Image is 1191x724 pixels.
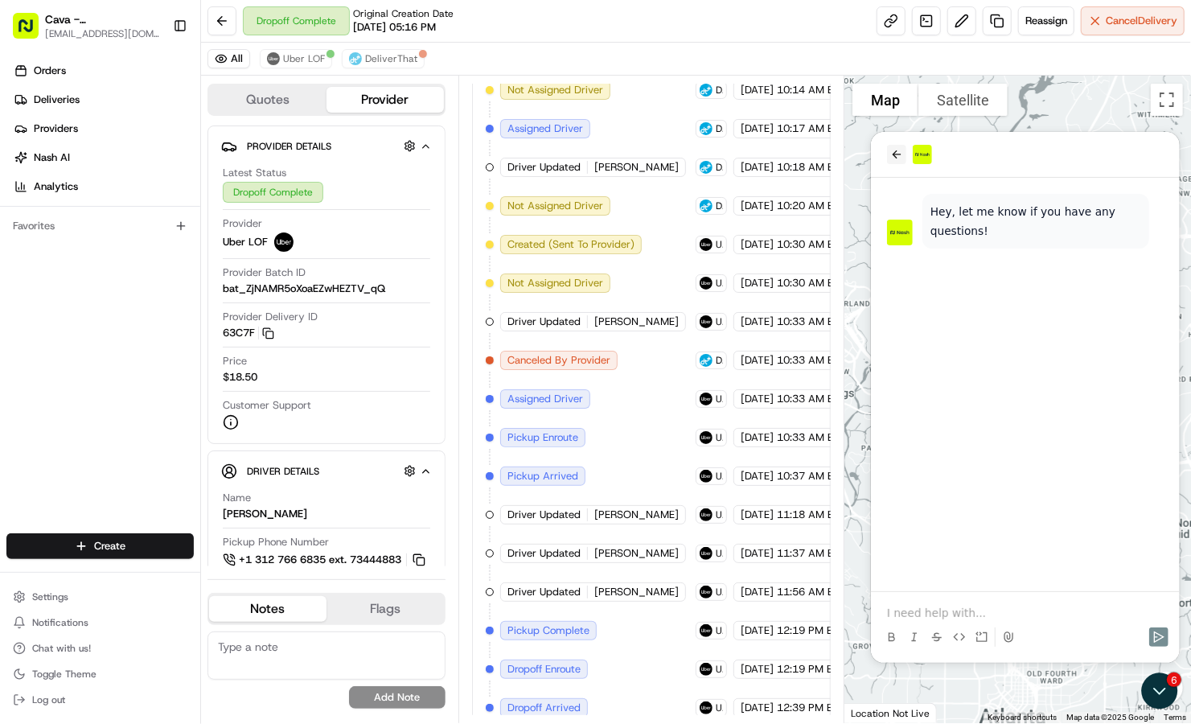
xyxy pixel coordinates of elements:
[716,508,723,521] span: Uber LOF
[777,392,846,406] span: 10:33 AM EDT
[777,276,846,290] span: 10:30 AM EDT
[223,535,329,549] span: Pickup Phone Number
[6,611,194,634] button: Notifications
[716,701,723,714] span: Uber LOF
[741,353,774,368] span: [DATE]
[6,87,200,113] a: Deliveries
[223,354,247,368] span: Price
[716,238,723,251] span: Uber LOF
[221,458,432,484] button: Driver Details
[507,546,581,561] span: Driver Updated
[700,470,713,483] img: uber-new-logo.jpeg
[848,702,901,723] a: Open this area in Google Maps (opens a new window)
[741,430,774,445] span: [DATE]
[1106,14,1177,28] span: Cancel Delivery
[716,122,723,135] span: DeliverThat
[349,52,362,65] img: profile_deliverthat_partner.png
[741,83,774,97] span: [DATE]
[741,121,774,136] span: [DATE]
[700,84,713,97] img: profile_deliverthat_partner.png
[1164,713,1186,722] a: Terms (opens in new tab)
[223,282,385,296] span: bat_ZjNAMR5oXoaEZwHEZTV_qQ
[6,116,200,142] a: Providers
[716,277,723,290] span: Uber LOF
[594,160,679,175] span: [PERSON_NAME]
[741,276,774,290] span: [DATE]
[32,693,65,706] span: Log out
[1066,713,1154,722] span: Map data ©2025 Google
[32,590,68,603] span: Settings
[741,623,774,638] span: [DATE]
[32,668,97,681] span: Toggle Theme
[6,586,194,608] button: Settings
[507,315,581,329] span: Driver Updated
[741,199,774,213] span: [DATE]
[223,326,274,340] button: 63C7F
[34,121,78,136] span: Providers
[507,623,589,638] span: Pickup Complete
[741,469,774,483] span: [DATE]
[32,616,88,629] span: Notifications
[988,712,1057,723] button: Keyboard shortcuts
[507,392,583,406] span: Assigned Driver
[700,586,713,599] img: uber-new-logo.jpeg
[507,121,583,136] span: Assigned Driver
[700,315,713,328] img: uber-new-logo.jpeg
[716,663,723,676] span: Uber LOF
[34,64,66,78] span: Orders
[716,315,723,328] span: Uber LOF
[1151,84,1183,116] button: Toggle fullscreen view
[716,161,723,174] span: DeliverThat
[844,703,937,723] div: Location Not Live
[326,596,444,622] button: Flags
[507,160,581,175] span: Driver Updated
[223,235,268,249] span: Uber LOF
[221,133,432,159] button: Provider Details
[223,491,251,505] span: Name
[507,353,610,368] span: Canceled By Provider
[700,663,713,676] img: uber-new-logo.jpeg
[507,276,603,290] span: Not Assigned Driver
[260,49,332,68] button: Uber LOF
[507,469,578,483] span: Pickup Arrived
[700,277,713,290] img: uber-new-logo.jpeg
[700,354,713,367] img: profile_deliverthat_partner.png
[777,160,846,175] span: 10:18 AM EDT
[777,315,846,329] span: 10:33 AM EDT
[852,84,918,116] button: Show street map
[274,232,294,252] img: uber-new-logo.jpeg
[777,430,846,445] span: 10:33 AM EDT
[741,237,774,252] span: [DATE]
[223,166,286,180] span: Latest Status
[239,553,401,567] span: +1 312 766 6835 ext. 73444883
[6,58,200,84] a: Orders
[741,546,774,561] span: [DATE]
[716,586,723,599] span: Uber LOF
[741,701,774,715] span: [DATE]
[6,637,194,660] button: Chat with us!
[741,585,774,599] span: [DATE]
[777,469,846,483] span: 10:37 AM EDT
[34,179,78,194] span: Analytics
[716,547,723,560] span: Uber LOF
[716,354,723,367] span: DeliverThat
[34,150,70,165] span: Nash AI
[871,132,1180,663] iframe: Customer support window
[1140,671,1183,714] iframe: Open customer support
[777,121,846,136] span: 10:17 AM EDT
[223,265,306,280] span: Provider Batch ID
[507,199,603,213] span: Not Assigned Driver
[6,533,194,559] button: Create
[777,508,846,522] span: 11:18 AM EDT
[777,353,846,368] span: 10:33 AM EDT
[1157,221,1188,252] div: 14
[207,49,250,68] button: All
[777,83,846,97] span: 10:14 AM EDT
[918,84,1008,116] button: Show satellite imagery
[716,200,723,212] span: DeliverThat
[777,199,846,213] span: 10:20 AM EDT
